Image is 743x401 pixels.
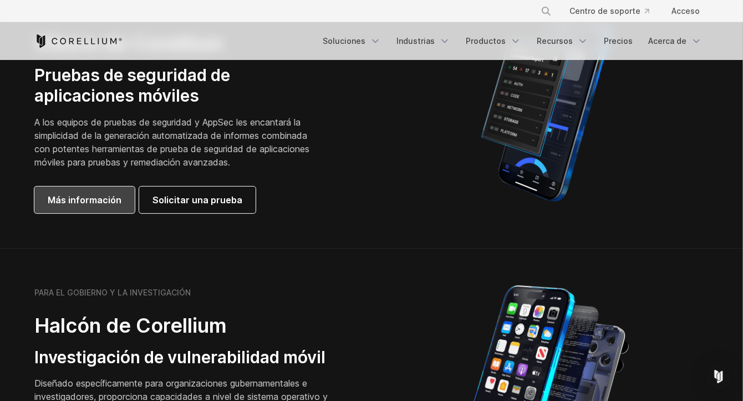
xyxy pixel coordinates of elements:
[323,36,365,46] font: Soluciones
[527,1,709,21] div: Menú de navegación
[466,36,506,46] font: Productos
[705,363,732,390] div: Open Intercom Messenger
[34,187,135,213] a: Más información
[604,36,633,46] font: Precios
[152,194,242,205] font: Solicitar una prueba
[396,36,435,46] font: Industrias
[462,12,629,207] img: Informe automatizado de Corellium MATRIX sobre iPhone que muestra los resultados de las pruebas d...
[537,36,573,46] font: Recursos
[34,34,123,48] a: Página de inicio de Corellium
[48,194,121,205] font: Más información
[536,1,556,21] button: Buscar
[139,187,256,213] a: Solicitar una prueba
[34,347,325,367] font: Investigación de vulnerabilidad móvil
[34,288,191,297] font: PARA EL GOBIERNO Y LA INVESTIGACIÓN
[671,6,700,16] font: Acceso
[34,65,230,106] font: Pruebas de seguridad de aplicaciones móviles
[34,313,227,338] font: Halcón de Corellium
[34,117,309,168] font: A los equipos de pruebas de seguridad y AppSec les encantará la simplicidad de la generación auto...
[648,36,686,46] font: Acerca de
[316,31,709,51] div: Menú de navegación
[569,6,640,16] font: Centro de soporte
